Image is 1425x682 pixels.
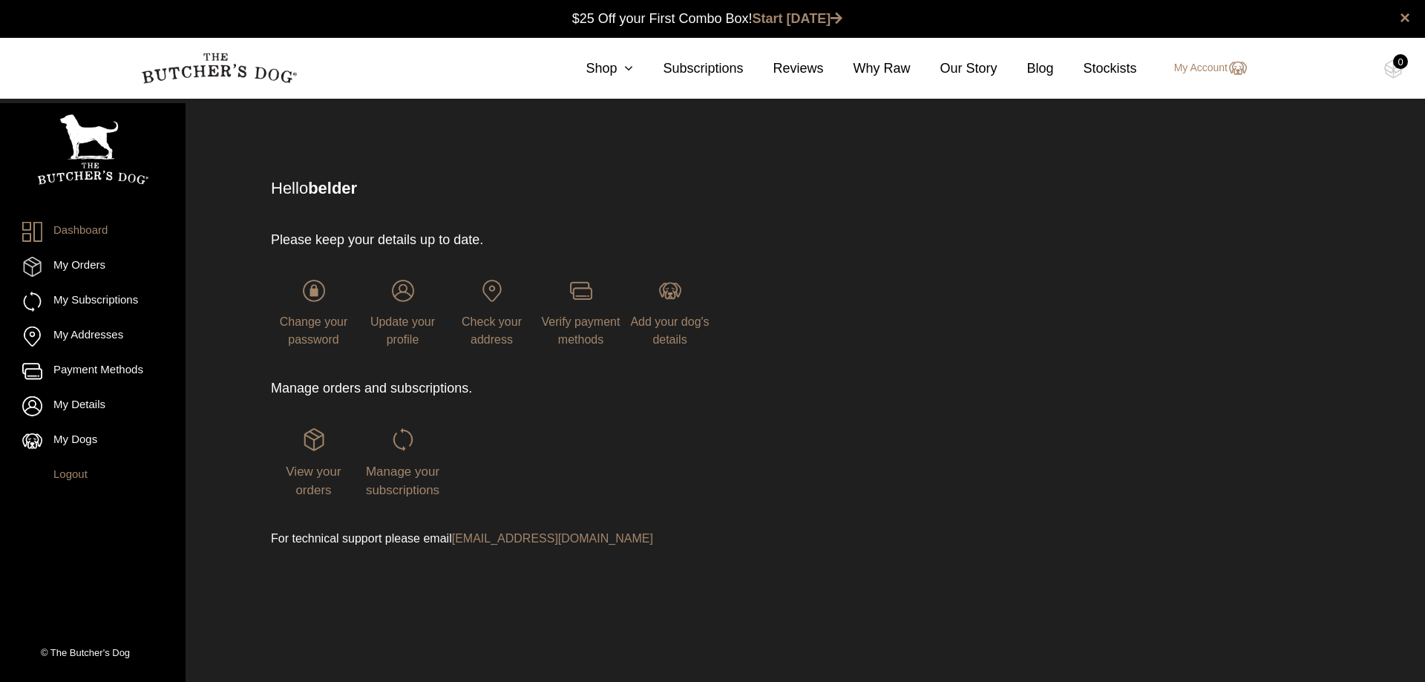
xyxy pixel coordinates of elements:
[1393,54,1408,69] div: 0
[1400,9,1410,27] a: close
[308,179,357,197] strong: belder
[271,176,1245,200] p: Hello
[627,280,712,346] a: Add your dog's details
[392,280,414,302] img: login-TBD_Profile.png
[659,280,681,302] img: login-TBD_Dog.png
[360,428,445,496] a: Manage your subscriptions
[743,59,823,79] a: Reviews
[271,530,897,548] p: For technical support please email
[366,465,439,498] span: Manage your subscriptions
[303,280,325,302] img: login-TBD_Password.png
[997,59,1054,79] a: Blog
[753,11,843,26] a: Start [DATE]
[570,280,592,302] img: login-TBD_Payments.png
[449,280,534,346] a: Check your address
[271,280,356,346] a: Change your password
[1384,59,1403,79] img: TBD_Cart-Empty.png
[824,59,911,79] a: Why Raw
[538,280,623,346] a: Verify payment methods
[22,292,163,312] a: My Subscriptions
[22,222,163,242] a: Dashboard
[271,378,897,399] p: Manage orders and subscriptions.
[303,428,325,450] img: login-TBD_Orders.png
[22,257,163,277] a: My Orders
[452,532,653,545] a: [EMAIL_ADDRESS][DOMAIN_NAME]
[911,59,997,79] a: Our Story
[22,327,163,347] a: My Addresses
[556,59,633,79] a: Shop
[542,315,620,346] span: Verify payment methods
[22,361,163,381] a: Payment Methods
[630,315,709,346] span: Add your dog's details
[280,315,348,346] span: Change your password
[462,315,522,346] span: Check your address
[22,431,163,451] a: My Dogs
[392,428,414,450] img: login-TBD_Subscriptions.png
[271,230,897,250] p: Please keep your details up to date.
[22,396,163,416] a: My Details
[37,114,148,185] img: TBD_Portrait_Logo_White.png
[370,315,435,346] span: Update your profile
[633,59,743,79] a: Subscriptions
[271,428,356,496] a: View your orders
[481,280,503,302] img: login-TBD_Address.png
[1054,59,1137,79] a: Stockists
[286,465,341,498] span: View your orders
[22,466,163,486] a: Logout
[360,280,445,346] a: Update your profile
[1159,59,1247,77] a: My Account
